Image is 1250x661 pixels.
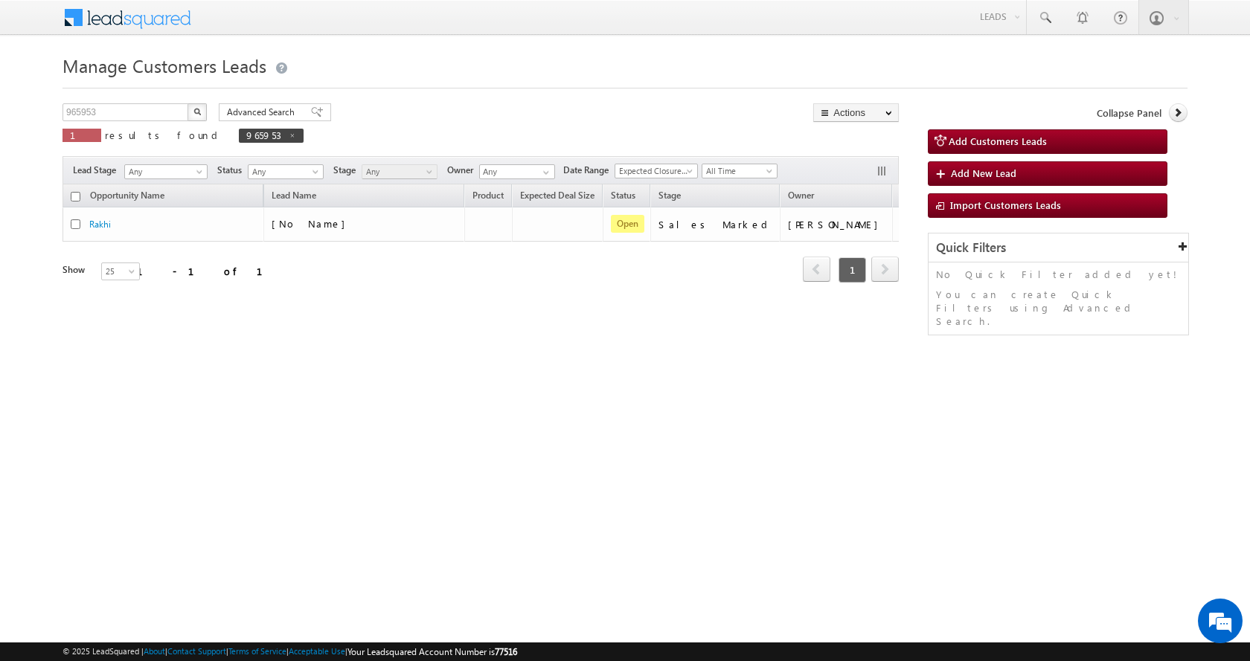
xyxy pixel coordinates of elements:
a: All Time [702,164,778,178]
a: Opportunity Name [83,187,172,207]
span: Stage [658,190,681,201]
span: Stage [333,164,362,177]
span: Any [362,165,433,178]
div: 1 - 1 of 1 [137,262,281,280]
span: 77516 [495,646,517,657]
span: 1 [70,129,94,141]
span: Collapse Panel [1097,106,1161,120]
span: Your Leadsquared Account Number is [347,646,517,657]
span: Date Range [563,164,615,177]
input: Check all records [71,192,80,201]
div: Show [62,263,89,277]
a: Expected Deal Size [513,187,602,207]
div: Quick Filters [929,233,1188,262]
span: Lead Name [264,187,324,207]
span: next [871,257,899,282]
p: No Quick Filter added yet! [936,268,1181,281]
div: [PERSON_NAME] [788,218,885,231]
a: Stage [651,187,688,207]
input: Type to Search [479,164,555,179]
a: 25 [101,262,140,280]
span: 1 [839,257,866,283]
span: Manage Customers Leads [62,54,266,77]
span: Expected Closure Date [615,164,693,178]
span: All Time [702,164,773,178]
a: Rakhi [89,219,111,230]
a: Acceptable Use [289,646,345,656]
img: Search [193,108,201,115]
span: 965953 [246,129,281,141]
span: Advanced Search [227,106,299,119]
span: Status [217,164,248,177]
a: Any [124,164,208,179]
span: Owner [447,164,479,177]
span: [No Name] [272,217,353,230]
span: Owner [788,190,814,201]
span: results found [105,129,223,141]
span: Expected Deal Size [520,190,594,201]
span: Open [611,215,644,233]
span: Add New Lead [951,167,1016,179]
p: You can create Quick Filters using Advanced Search. [936,288,1181,328]
button: Actions [813,103,899,122]
a: About [144,646,165,656]
span: © 2025 LeadSquared | | | | | [62,645,517,659]
span: Any [125,165,202,178]
span: Lead Stage [73,164,122,177]
a: next [871,258,899,282]
a: Any [248,164,324,179]
a: Contact Support [167,646,226,656]
span: Product [472,190,504,201]
a: Any [362,164,437,179]
span: prev [803,257,830,282]
div: Sales Marked [658,218,773,231]
a: Status [603,187,643,207]
span: Add Customers Leads [949,135,1047,147]
span: Any [249,165,319,178]
span: Import Customers Leads [950,199,1061,211]
a: Show All Items [535,165,554,180]
a: Expected Closure Date [615,164,698,178]
a: prev [803,258,830,282]
a: Terms of Service [228,646,286,656]
span: 25 [102,265,141,278]
span: Actions [893,187,937,206]
span: Opportunity Name [90,190,164,201]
